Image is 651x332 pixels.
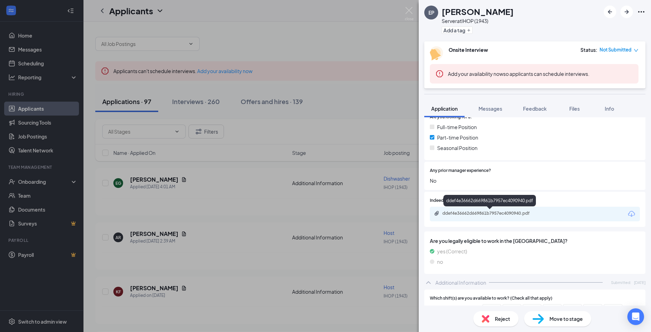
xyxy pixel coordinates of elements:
svg: Download [627,210,636,218]
span: Application [431,105,458,112]
span: yes (Correct) [437,247,467,255]
span: down [634,48,638,53]
span: Full-time Position [437,123,477,131]
svg: Paperclip [434,211,440,216]
div: ddef4e36662d669861b7957ec4090940.pdf [442,211,540,216]
b: Onsite Interview [449,47,488,53]
div: Open Intercom Messenger [627,308,644,325]
span: Are you looking for a: [430,114,472,120]
button: PlusAdd a tag [442,26,473,34]
span: no [437,258,443,266]
svg: Error [435,70,444,78]
span: Indeed Resume [430,197,460,204]
span: Info [605,105,614,112]
button: ArrowRight [620,6,633,18]
span: Move to stage [549,315,583,323]
a: Paperclipddef4e36662d669861b7957ec4090940.pdf [434,211,547,217]
span: Reject [495,315,510,323]
svg: Plus [467,28,471,32]
div: ddef4e36662d669861b7957ec4090940.pdf [443,195,536,206]
svg: ArrowLeftNew [606,8,614,16]
span: Seasonal Position [437,144,477,152]
span: Part-time Position [437,134,478,141]
div: EP [428,9,434,16]
span: [DATE] [634,279,645,285]
span: Files [569,105,580,112]
div: Status : [580,46,597,53]
span: Feedback [523,105,547,112]
span: Any prior manager experience? [430,167,491,174]
span: so applicants can schedule interviews. [448,71,589,77]
button: ArrowLeftNew [604,6,616,18]
span: Messages [479,105,502,112]
span: Submitted: [611,279,631,285]
span: Are you legally eligible to work in the [GEOGRAPHIC_DATA]? [430,237,640,245]
button: Add your availability now [448,70,503,77]
div: Additional Information [435,279,486,286]
span: Not Submitted [600,46,632,53]
svg: Ellipses [637,8,645,16]
svg: ArrowRight [622,8,631,16]
span: No [430,177,640,184]
div: Server at IHOP (1943) [442,17,514,24]
h1: [PERSON_NAME] [442,6,514,17]
span: Which shift(s) are you available to work? (Check all that apply) [430,295,552,302]
svg: ChevronUp [424,278,433,287]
